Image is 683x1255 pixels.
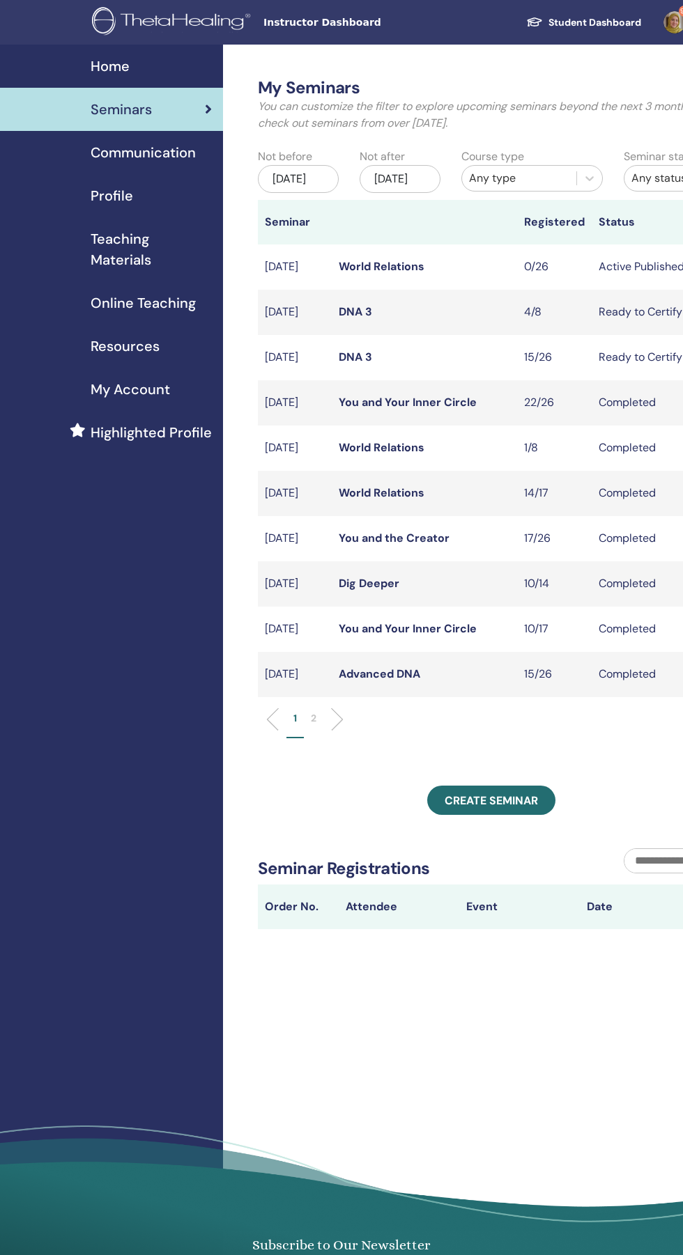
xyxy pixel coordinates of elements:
img: logo.png [92,7,255,38]
th: Registered [517,200,591,244]
img: graduation-cap-white.svg [526,16,543,28]
label: Course type [461,148,524,165]
th: Event [459,884,580,929]
span: Highlighted Profile [91,422,212,443]
span: Create seminar [445,793,538,808]
span: My Account [91,379,170,400]
a: Create seminar [427,786,555,815]
div: [DATE] [360,165,440,193]
span: Teaching Materials [91,228,212,270]
p: 1 [293,711,297,726]
td: 17/26 [517,516,591,561]
a: World Relations [339,259,424,274]
a: World Relations [339,485,424,500]
span: Home [91,56,130,77]
td: [DATE] [258,380,332,426]
td: 1/8 [517,426,591,471]
td: 14/17 [517,471,591,516]
td: [DATE] [258,471,332,516]
td: [DATE] [258,244,332,290]
td: [DATE] [258,335,332,380]
th: Seminar [258,200,332,244]
span: Instructor Dashboard [263,15,473,30]
td: [DATE] [258,290,332,335]
td: 15/26 [517,652,591,697]
a: World Relations [339,440,424,455]
a: Advanced DNA [339,667,420,681]
a: You and Your Inner Circle [339,621,477,636]
a: DNA 3 [339,304,372,319]
div: [DATE] [258,165,339,193]
td: [DATE] [258,516,332,561]
td: 10/17 [517,607,591,652]
td: 4/8 [517,290,591,335]
a: DNA 3 [339,350,372,364]
th: Order No. [258,884,339,929]
td: 22/26 [517,380,591,426]
span: Communication [91,142,196,163]
td: 15/26 [517,335,591,380]
label: Not after [360,148,405,165]
span: Resources [91,336,160,357]
td: [DATE] [258,607,332,652]
span: Seminars [91,99,152,120]
a: You and Your Inner Circle [339,395,477,410]
div: Any type [469,170,569,187]
a: Dig Deeper [339,576,399,591]
h4: Subscribe to Our Newsletter [181,1237,502,1253]
span: Profile [91,185,133,206]
h2: Seminar Registrations [258,859,430,879]
td: 0/26 [517,244,591,290]
td: [DATE] [258,426,332,471]
th: Attendee [339,884,459,929]
td: [DATE] [258,652,332,697]
label: Not before [258,148,312,165]
span: Online Teaching [91,293,196,313]
td: 10/14 [517,561,591,607]
a: Student Dashboard [515,10,652,36]
a: You and the Creator [339,531,450,545]
td: [DATE] [258,561,332,607]
p: 2 [311,711,316,726]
